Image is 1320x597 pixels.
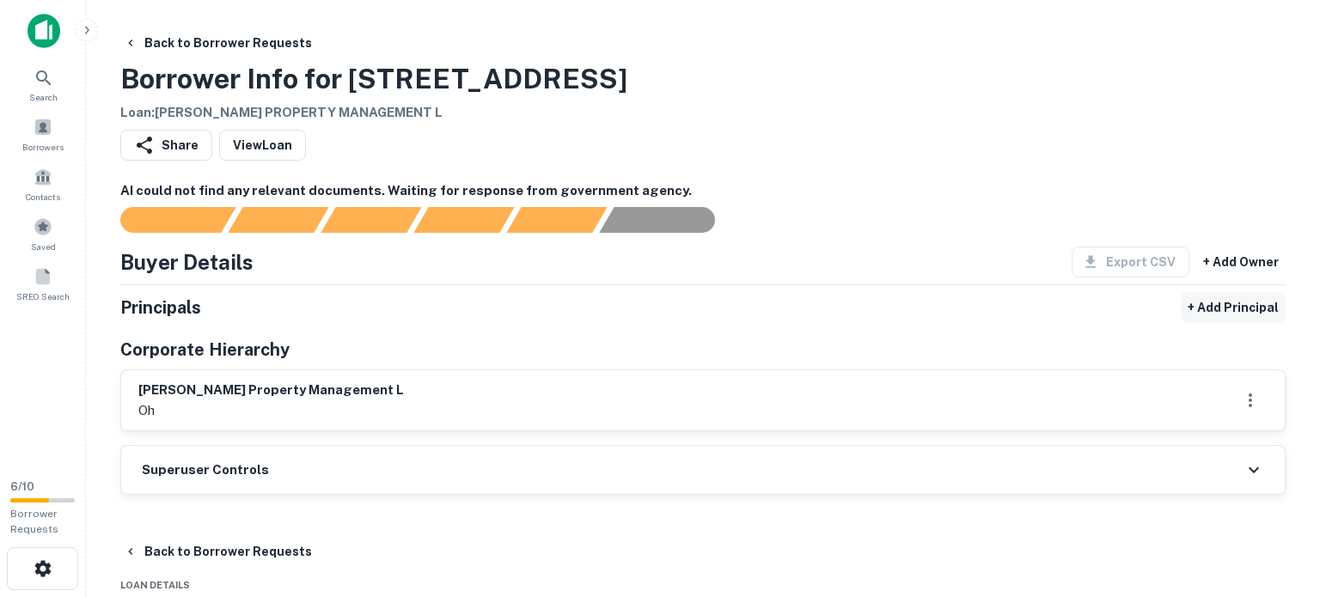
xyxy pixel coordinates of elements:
[29,90,58,104] span: Search
[321,207,421,233] div: Documents found, AI parsing details...
[22,140,64,154] span: Borrowers
[120,337,290,362] h5: Corporate Hierarchy
[413,207,514,233] div: Principals found, AI now looking for contact information...
[142,460,269,480] h6: Superuser Controls
[219,130,306,161] a: ViewLoan
[120,247,254,277] h4: Buyer Details
[27,14,60,48] img: capitalize-icon.png
[5,61,81,107] a: Search
[120,580,190,590] span: Loan Details
[1196,247,1286,277] button: + Add Owner
[138,381,404,400] h6: [PERSON_NAME] property management l
[117,27,319,58] button: Back to Borrower Requests
[228,207,328,233] div: Your request is received and processing...
[100,207,229,233] div: Sending borrower request to AI...
[120,181,1286,201] h6: AI could not find any relevant documents. Waiting for response from government agency.
[16,289,70,303] span: SREO Search
[120,58,627,100] h3: Borrower Info for [STREET_ADDRESS]
[1181,292,1286,323] button: + Add Principal
[31,240,56,253] span: Saved
[138,400,404,421] p: oh
[1234,460,1320,542] iframe: Chat Widget
[600,207,736,233] div: AI fulfillment process complete.
[5,111,81,157] a: Borrowers
[10,480,34,493] span: 6 / 10
[5,260,81,307] a: SREO Search
[5,210,81,257] a: Saved
[120,103,627,123] h6: Loan : [PERSON_NAME] PROPERTY MANAGEMENT L
[506,207,607,233] div: Principals found, still searching for contact information. This may take time...
[26,190,60,204] span: Contacts
[120,295,201,320] h5: Principals
[120,130,212,161] button: Share
[10,508,58,535] span: Borrower Requests
[117,536,319,567] button: Back to Borrower Requests
[5,161,81,207] a: Contacts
